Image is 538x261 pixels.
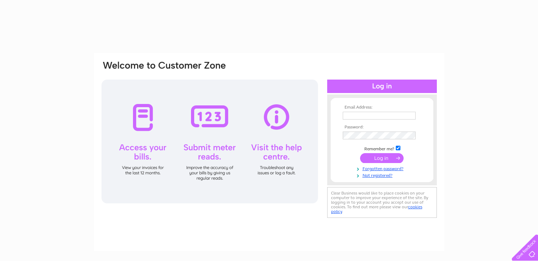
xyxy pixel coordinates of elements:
div: Clear Business would like to place cookies on your computer to improve your experience of the sit... [327,187,437,218]
a: Forgotten password? [343,165,423,172]
th: Email Address: [341,105,423,110]
td: Remember me? [341,145,423,152]
th: Password: [341,125,423,130]
a: cookies policy [331,204,422,214]
a: Not registered? [343,172,423,178]
input: Submit [360,153,404,163]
